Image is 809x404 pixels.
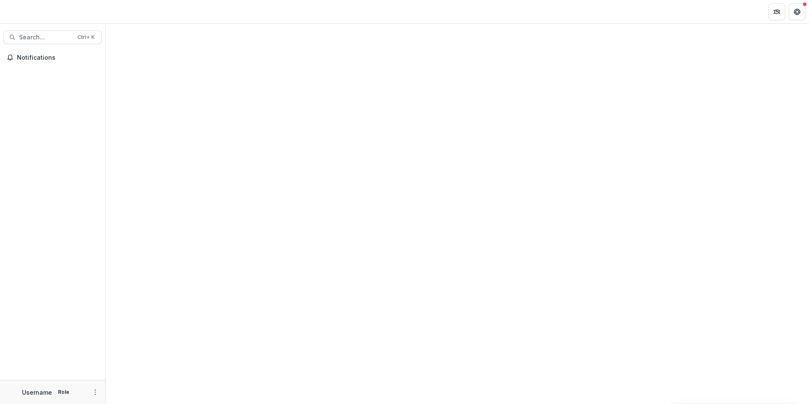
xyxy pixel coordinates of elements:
span: Notifications [17,54,99,61]
p: Role [55,388,72,396]
p: Username [22,388,52,397]
nav: breadcrumb [109,6,145,18]
button: Search... [3,30,102,44]
button: More [90,387,100,397]
div: Ctrl + K [76,33,96,42]
button: Partners [768,3,785,20]
button: Notifications [3,51,102,64]
span: Search... [19,34,72,41]
button: Get Help [789,3,806,20]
